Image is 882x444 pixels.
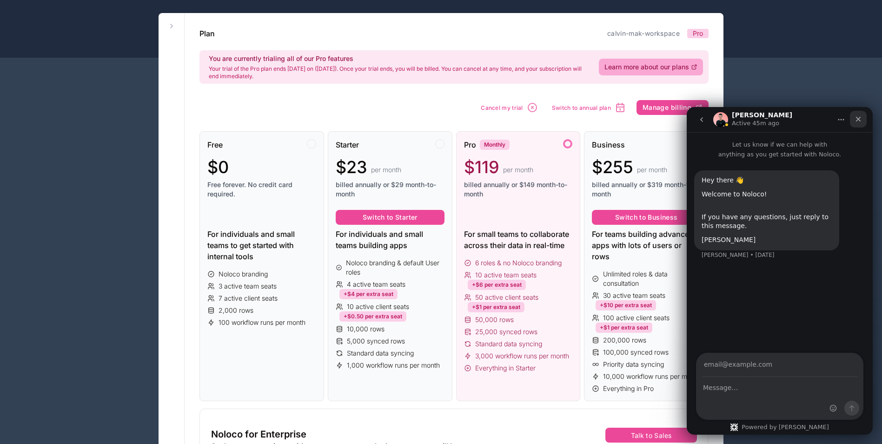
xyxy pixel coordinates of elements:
[592,180,701,199] span: billed annually or $319 month-to-month
[371,165,401,175] span: per month
[477,99,541,116] button: Cancel my trial
[207,180,316,199] span: Free forever. No credit card required.
[347,302,409,311] span: 10 active client seats
[464,180,573,199] span: billed annually or $149 month-to-month
[596,323,652,333] div: +$1 per extra seat
[475,363,536,373] span: Everything in Starter
[503,165,533,175] span: per month
[219,282,277,291] span: 3 active team seats
[219,294,278,303] span: 7 active client seats
[347,336,405,346] span: 5,000 synced rows
[336,139,359,150] span: Starter
[336,158,367,176] span: $23
[207,229,316,262] div: For individuals and small teams to get started with internal tools
[605,428,697,443] button: Talk to Sales
[209,54,588,63] h2: You are currently trialing all of our Pro features
[336,180,444,199] span: billed annually or $29 month-to-month
[687,107,873,435] iframe: Intercom live chat
[219,306,253,315] span: 2,000 rows
[219,269,268,279] span: Noloco branding
[693,29,703,38] span: Pro
[592,139,625,150] span: Business
[339,289,398,299] div: +$4 per extra seat
[211,428,306,441] span: Noloco for Enterprise
[552,104,611,111] span: Switch to annual plan
[347,361,440,370] span: 1,000 workflow runs per month
[199,28,215,39] h1: Plan
[468,280,526,290] div: +$6 per extra seat
[604,62,689,72] span: Learn more about our plans
[207,158,229,176] span: $0
[475,339,542,349] span: Standard data syncing
[603,291,665,300] span: 30 active team seats
[336,229,444,251] div: For individuals and small teams building apps
[347,280,405,289] span: 4 active team seats
[643,103,691,112] span: Manage billing
[464,139,476,150] span: Pro
[475,258,562,268] span: 6 roles & no Noloco branding
[475,315,514,324] span: 50,000 rows
[347,349,414,358] span: Standard data syncing
[347,324,385,334] span: 10,000 rows
[346,258,444,277] span: Noloco branding & default User roles
[475,270,537,280] span: 10 active team seats
[209,65,588,80] p: Your trial of the Pro plan ends [DATE] on ([DATE]). Once your trial ends, you will be billed. You...
[599,59,703,75] a: Learn more about our plans
[637,165,667,175] span: per month
[475,293,538,302] span: 50 active client seats
[592,158,633,176] span: $255
[603,360,664,369] span: Priority data syncing
[603,269,701,288] span: Unlimited roles & data consultation
[475,327,537,336] span: 25,000 synced rows
[592,229,701,262] div: For teams building advanced apps with lots of users or rows
[475,351,569,361] span: 3,000 workflow runs per month
[549,99,629,116] button: Switch to annual plan
[207,139,223,150] span: Free
[336,210,444,225] button: Switch to Starter
[339,311,406,322] div: +$0.50 per extra seat
[603,372,700,381] span: 10,000 workflow runs per month
[464,229,573,251] div: For small teams to collaborate across their data in real-time
[468,302,524,312] div: +$1 per extra seat
[481,104,523,111] span: Cancel my trial
[219,318,305,327] span: 100 workflow runs per month
[592,210,701,225] button: Switch to Business
[603,384,654,393] span: Everything in Pro
[603,313,670,323] span: 100 active client seats
[596,300,656,310] div: +$10 per extra seat
[603,348,669,357] span: 100,000 synced rows
[480,140,510,150] div: Monthly
[464,158,499,176] span: $119
[637,100,709,115] button: Manage billing
[603,336,646,345] span: 200,000 rows
[607,29,680,37] a: calvin-mak-workspace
